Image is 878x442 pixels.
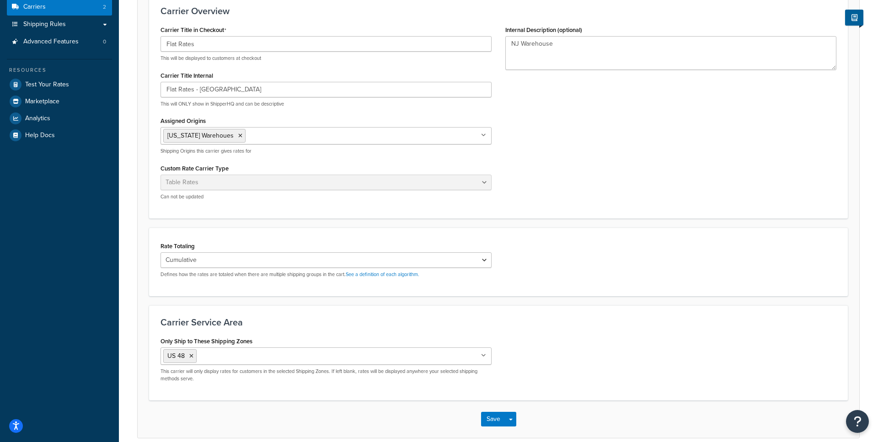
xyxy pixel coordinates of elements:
[7,76,112,93] a: Test Your Rates
[7,16,112,33] a: Shipping Rules
[161,117,206,124] label: Assigned Origins
[161,72,213,79] label: Carrier Title Internal
[103,38,106,46] span: 0
[505,36,836,70] textarea: NJ Warehouse
[161,338,252,345] label: Only Ship to These Shipping Zones
[846,410,869,433] button: Open Resource Center
[161,193,492,200] p: Can not be updated
[7,93,112,110] a: Marketplace
[346,271,419,278] a: See a definition of each algorithm.
[23,38,79,46] span: Advanced Features
[161,148,492,154] p: Shipping Origins this carrier gives rates for
[161,271,492,278] p: Defines how the rates are totaled when there are multiple shipping groups in the cart.
[25,132,55,139] span: Help Docs
[161,55,492,62] p: This will be displayed to customers at checkout
[505,27,582,33] label: Internal Description (optional)
[23,3,46,11] span: Carriers
[103,3,106,11] span: 2
[167,351,185,361] span: US 48
[161,368,492,382] p: This carrier will only display rates for customers in the selected Shipping Zones. If left blank,...
[25,98,59,106] span: Marketplace
[25,115,50,122] span: Analytics
[161,165,229,172] label: Custom Rate Carrier Type
[23,21,66,28] span: Shipping Rules
[7,33,112,50] li: Advanced Features
[161,243,195,250] label: Rate Totaling
[167,131,234,140] span: [US_STATE] Warehoues
[25,81,69,89] span: Test Your Rates
[161,6,836,16] h3: Carrier Overview
[161,27,226,34] label: Carrier Title in Checkout
[7,33,112,50] a: Advanced Features0
[845,10,863,26] button: Show Help Docs
[481,412,506,426] button: Save
[7,110,112,127] a: Analytics
[161,317,836,327] h3: Carrier Service Area
[161,101,492,107] p: This will ONLY show in ShipperHQ and can be descriptive
[7,66,112,74] div: Resources
[7,127,112,144] a: Help Docs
